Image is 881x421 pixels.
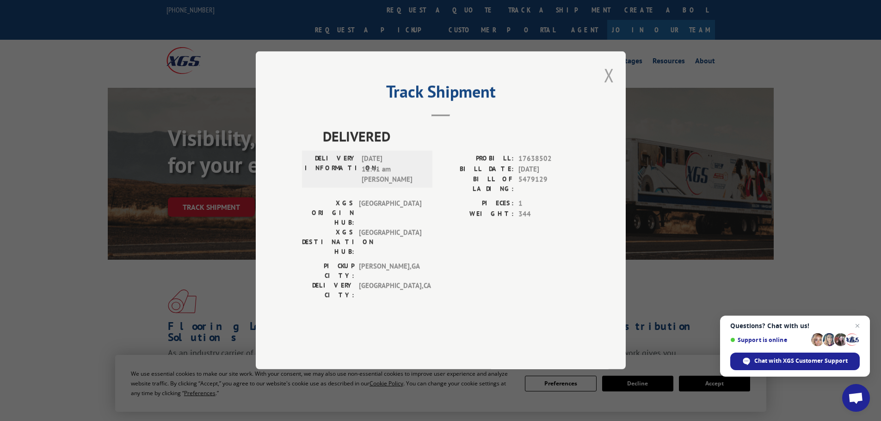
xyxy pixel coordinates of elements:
[518,209,579,220] span: 344
[302,199,354,228] label: XGS ORIGIN HUB:
[518,164,579,175] span: [DATE]
[730,322,860,329] span: Questions? Chat with us!
[441,209,514,220] label: WEIGHT:
[441,175,514,194] label: BILL OF LADING:
[730,353,860,370] div: Chat with XGS Customer Support
[359,262,421,281] span: [PERSON_NAME] , GA
[842,384,870,412] div: Open chat
[362,154,424,185] span: [DATE] 11:41 am [PERSON_NAME]
[441,154,514,165] label: PROBILL:
[359,228,421,257] span: [GEOGRAPHIC_DATA]
[518,175,579,194] span: 5479129
[302,281,354,300] label: DELIVERY CITY:
[302,262,354,281] label: PICKUP CITY:
[604,63,614,87] button: Close modal
[359,281,421,300] span: [GEOGRAPHIC_DATA] , CA
[441,164,514,175] label: BILL DATE:
[323,126,579,147] span: DELIVERED
[305,154,357,185] label: DELIVERY INFORMATION:
[730,336,808,343] span: Support is online
[359,199,421,228] span: [GEOGRAPHIC_DATA]
[302,228,354,257] label: XGS DESTINATION HUB:
[518,154,579,165] span: 17638502
[518,199,579,209] span: 1
[852,320,863,331] span: Close chat
[441,199,514,209] label: PIECES:
[302,85,579,103] h2: Track Shipment
[754,357,848,365] span: Chat with XGS Customer Support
